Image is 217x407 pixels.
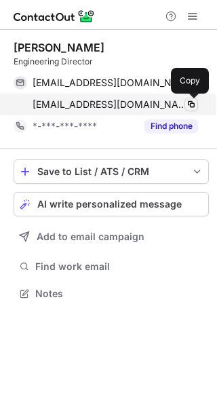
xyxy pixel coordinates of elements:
[14,225,209,249] button: Add to email campaign
[14,284,209,303] button: Notes
[14,56,209,68] div: Engineering Director
[33,98,188,111] span: [EMAIL_ADDRESS][DOMAIN_NAME]
[37,199,182,210] span: AI write personalized message
[35,288,203,300] span: Notes
[14,8,95,24] img: ContactOut v5.3.10
[14,257,209,276] button: Find work email
[37,166,185,177] div: Save to List / ATS / CRM
[37,231,144,242] span: Add to email campaign
[33,77,188,89] span: [EMAIL_ADDRESS][DOMAIN_NAME]
[14,192,209,216] button: AI write personalized message
[14,41,104,54] div: [PERSON_NAME]
[144,119,198,133] button: Reveal Button
[14,159,209,184] button: save-profile-one-click
[35,260,203,273] span: Find work email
